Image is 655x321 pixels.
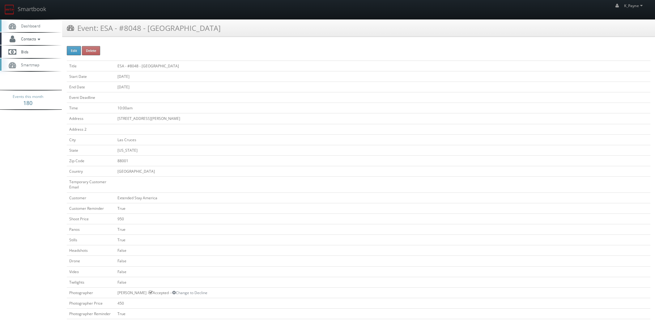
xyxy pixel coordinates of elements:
[115,266,650,277] td: False
[23,99,32,107] strong: 180
[115,235,650,245] td: True
[115,155,650,166] td: 88001
[67,213,115,224] td: Shoot Price
[13,94,43,100] span: Events this month
[172,290,207,295] a: Change to Decline
[115,166,650,177] td: [GEOGRAPHIC_DATA]
[67,266,115,277] td: Video
[115,103,650,113] td: 10:00am
[115,287,650,298] td: [PERSON_NAME] - Accepted --
[67,203,115,213] td: Customer Reminder
[115,61,650,71] td: ESA - #8048 - [GEOGRAPHIC_DATA]
[67,155,115,166] td: Zip Code
[67,82,115,92] td: End Date
[67,103,115,113] td: Time
[67,235,115,245] td: Stills
[115,213,650,224] td: 950
[18,23,40,28] span: Dashboard
[67,134,115,145] td: City
[115,309,650,319] td: True
[82,46,100,55] button: Delete
[67,46,81,55] button: Edit
[115,203,650,213] td: True
[67,61,115,71] td: Title
[18,49,28,54] span: Bids
[67,145,115,155] td: State
[5,5,15,15] img: smartbook-logo.png
[67,287,115,298] td: Photographer
[67,192,115,203] td: Customer
[67,124,115,134] td: Address 2
[18,62,39,67] span: Smartmap
[115,134,650,145] td: Las Cruces
[115,192,650,203] td: Extended Stay America
[67,177,115,192] td: Temporary Customer Email
[115,145,650,155] td: [US_STATE]
[115,82,650,92] td: [DATE]
[67,23,221,33] h3: Event: ESA - #8048 - [GEOGRAPHIC_DATA]
[115,298,650,308] td: 450
[115,113,650,124] td: [STREET_ADDRESS][PERSON_NAME]
[115,245,650,256] td: False
[115,71,650,82] td: [DATE]
[67,277,115,287] td: Twilights
[67,309,115,319] td: Photographer Reminder
[115,277,650,287] td: False
[67,224,115,234] td: Panos
[67,298,115,308] td: Photographer Price
[67,245,115,256] td: Headshots
[67,113,115,124] td: Address
[67,92,115,103] td: Event Deadline
[18,36,42,41] span: Contacts
[67,166,115,177] td: Country
[624,3,644,8] span: K_Payne
[67,256,115,266] td: Drone
[115,224,650,234] td: True
[67,71,115,82] td: Start Date
[115,256,650,266] td: False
